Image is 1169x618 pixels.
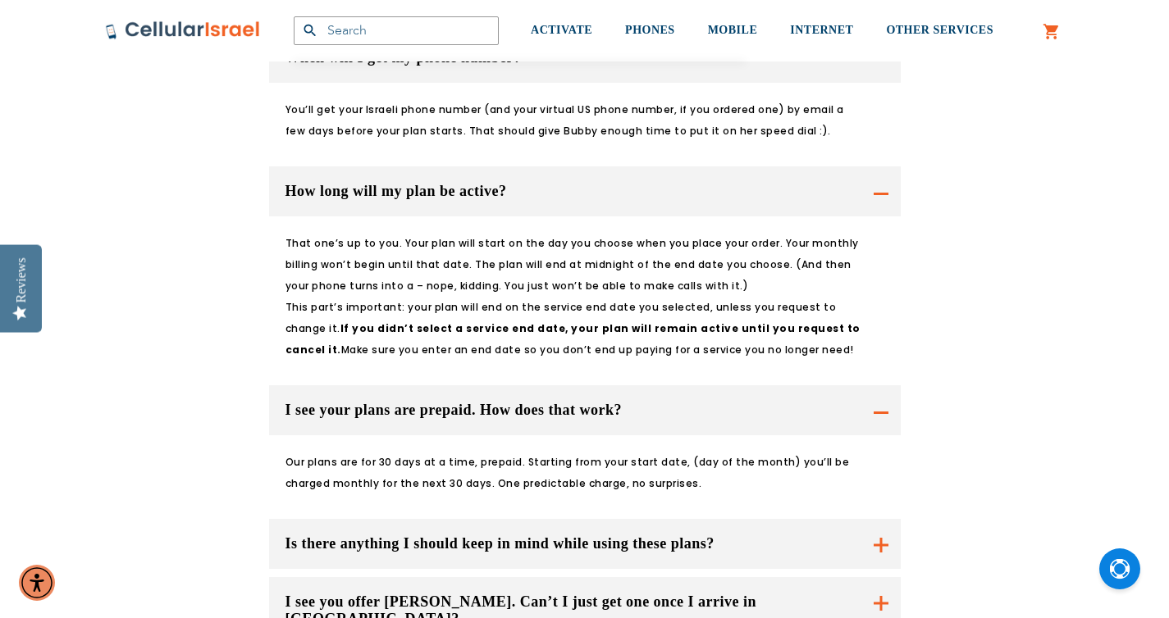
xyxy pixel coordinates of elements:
[708,24,758,36] span: MOBILE
[531,24,592,36] span: ACTIVATE
[285,452,864,494] p: Our plans are for 30 days at a time, prepaid. Starting from your start date, (day of the month) y...
[14,257,29,302] div: Reviews
[269,385,901,435] button: I see your plans are prepaid. How does that work?
[625,24,675,36] span: PHONES
[294,16,499,45] input: Search
[269,166,901,216] button: How long will my plan be active?
[105,20,261,40] img: Cellular Israel Logo
[886,24,993,36] span: OTHER SERVICES
[285,99,864,142] p: You’ll get your Israeli phone number (and your virtual US phone number, if you ordered one) by em...
[285,233,864,361] p: That one’s up to you. Your plan will start on the day you choose when you place your order. Your ...
[790,24,853,36] span: INTERNET
[19,565,55,601] div: Accessibility Menu
[285,321,861,357] strong: If you didn’t select a service end date, your plan will remain active until you request to cancel...
[269,519,901,569] button: Is there anything I should keep in mind while using these plans?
